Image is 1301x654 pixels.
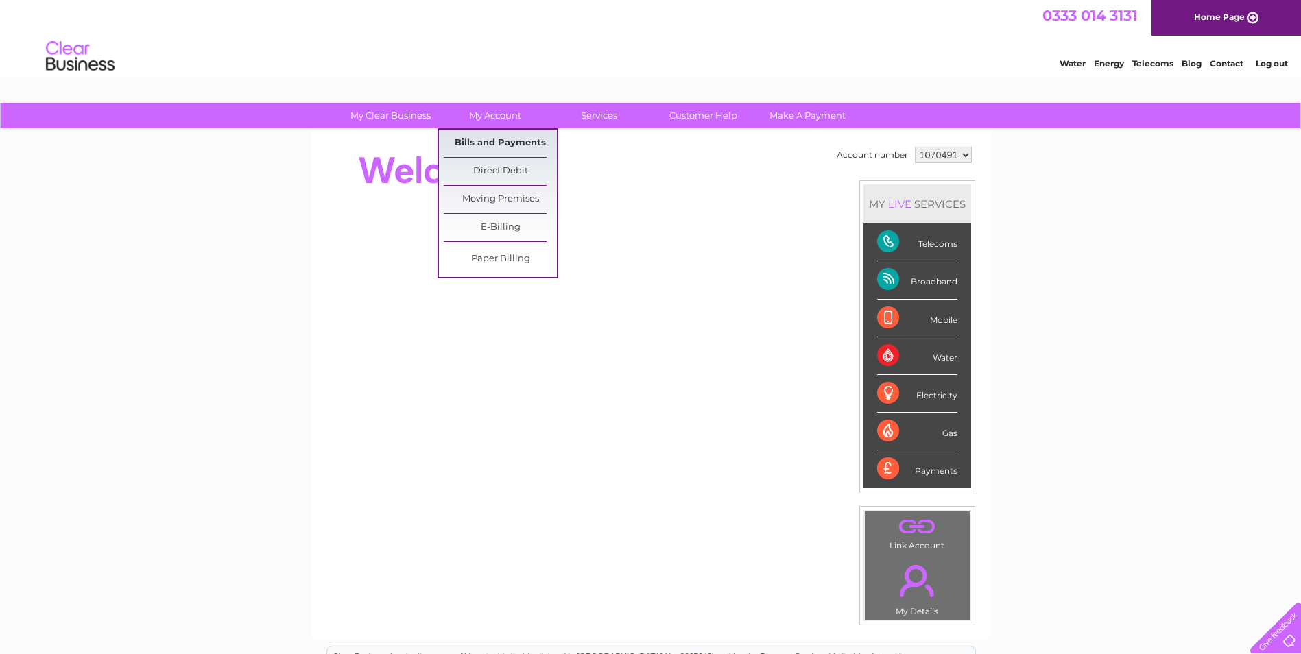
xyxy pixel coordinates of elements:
[444,158,557,185] a: Direct Debit
[877,337,957,375] div: Water
[1132,58,1173,69] a: Telecoms
[444,214,557,241] a: E-Billing
[864,553,970,620] td: My Details
[877,300,957,337] div: Mobile
[647,103,760,128] a: Customer Help
[1182,58,1202,69] a: Blog
[864,511,970,554] td: Link Account
[1256,58,1288,69] a: Log out
[877,375,957,413] div: Electricity
[444,245,557,273] a: Paper Billing
[334,103,447,128] a: My Clear Business
[1060,58,1086,69] a: Water
[327,8,975,66] div: Clear Business is a trading name of Verastar Limited (registered in [GEOGRAPHIC_DATA] No. 3667643...
[863,184,971,223] div: MY SERVICES
[1210,58,1243,69] a: Contact
[751,103,864,128] a: Make A Payment
[1042,7,1137,24] a: 0333 014 3131
[438,103,551,128] a: My Account
[877,413,957,450] div: Gas
[542,103,656,128] a: Services
[444,130,557,157] a: Bills and Payments
[868,515,966,539] a: .
[877,261,957,299] div: Broadband
[877,223,957,261] div: Telecoms
[877,450,957,487] div: Payments
[444,186,557,213] a: Moving Premises
[45,36,115,77] img: logo.png
[885,197,914,210] div: LIVE
[868,557,966,605] a: .
[1094,58,1124,69] a: Energy
[833,143,911,167] td: Account number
